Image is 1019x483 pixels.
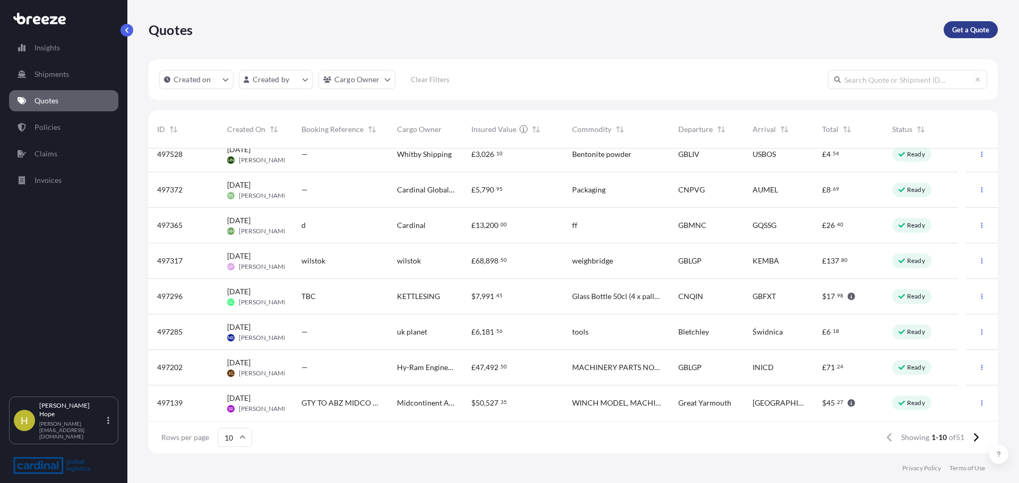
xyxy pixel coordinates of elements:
[34,42,60,53] p: Insights
[9,90,118,111] a: Quotes
[949,464,985,472] a: Terms of Use
[301,256,325,266] span: wilstok
[366,123,378,136] button: Sort
[914,123,927,136] button: Sort
[826,293,835,300] span: 17
[826,257,839,265] span: 137
[239,156,289,164] span: [PERSON_NAME]
[831,187,832,191] span: .
[495,187,496,191] span: .
[228,226,234,236] span: HH
[892,124,912,135] span: Status
[228,155,234,165] span: HN
[157,149,183,160] span: 497528
[471,399,476,407] span: $
[471,186,476,194] span: £
[301,291,316,302] span: TBC
[34,69,69,80] p: Shipments
[826,222,835,229] span: 26
[227,393,251,403] span: [DATE]
[753,327,783,337] span: Świdnica
[496,152,503,155] span: 10
[614,123,626,136] button: Sort
[401,71,460,88] button: Clear Filters
[822,399,826,407] span: $
[572,327,589,337] span: tools
[227,357,251,368] span: [DATE]
[753,220,776,231] span: GQSSG
[228,190,233,201] span: RS
[397,256,421,266] span: wilstok
[228,261,233,272] span: LP
[174,74,211,85] p: Created on
[753,149,776,160] span: USBOS
[228,403,233,414] span: SB
[157,124,165,135] span: ID
[476,293,480,300] span: 7
[481,328,494,336] span: 181
[822,293,826,300] span: $
[484,399,486,407] span: ,
[907,328,925,336] p: Ready
[822,222,826,229] span: £
[499,223,500,226] span: .
[931,432,947,443] span: 1-10
[157,291,183,302] span: 497296
[397,149,452,160] span: Whitby Shipping
[500,258,507,262] span: 50
[500,400,507,404] span: 35
[167,123,180,136] button: Sort
[486,399,498,407] span: 527
[901,432,929,443] span: Showing
[301,185,308,195] span: —
[159,70,234,89] button: createdOn Filter options
[157,398,183,408] span: 497139
[486,222,498,229] span: 200
[835,294,836,297] span: .
[157,256,183,266] span: 497317
[907,363,925,372] p: Ready
[831,152,832,155] span: .
[476,364,484,371] span: 47
[678,291,703,302] span: CNQIN
[678,362,702,373] span: GBLGP
[239,227,289,235] span: [PERSON_NAME]
[21,415,28,426] span: H
[239,405,289,413] span: [PERSON_NAME]
[239,191,289,200] span: [PERSON_NAME]
[835,223,836,226] span: .
[499,400,500,404] span: .
[841,123,853,136] button: Sort
[826,399,835,407] span: 45
[239,369,289,377] span: [PERSON_NAME]
[826,364,835,371] span: 71
[907,150,925,159] p: Ready
[9,37,118,58] a: Insights
[481,186,494,194] span: 790
[495,329,496,333] span: .
[678,124,713,135] span: Departure
[471,364,476,371] span: £
[476,399,484,407] span: 50
[495,294,496,297] span: .
[39,420,105,440] p: [PERSON_NAME][EMAIL_ADDRESS][DOMAIN_NAME]
[831,329,832,333] span: .
[480,186,481,194] span: ,
[678,185,705,195] span: CNPVG
[840,258,841,262] span: .
[484,222,486,229] span: ,
[572,256,613,266] span: weighbridge
[753,256,779,266] span: KEMBA
[500,223,507,226] span: 00
[301,149,308,160] span: —
[826,151,831,158] span: 4
[678,220,706,231] span: GBMNC
[239,70,313,89] button: createdBy Filter options
[34,122,61,133] p: Policies
[753,291,776,302] span: GBFXT
[822,151,826,158] span: £
[822,328,826,336] span: £
[227,251,251,261] span: [DATE]
[411,74,450,85] p: Clear Filters
[902,464,941,472] p: Privacy Policy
